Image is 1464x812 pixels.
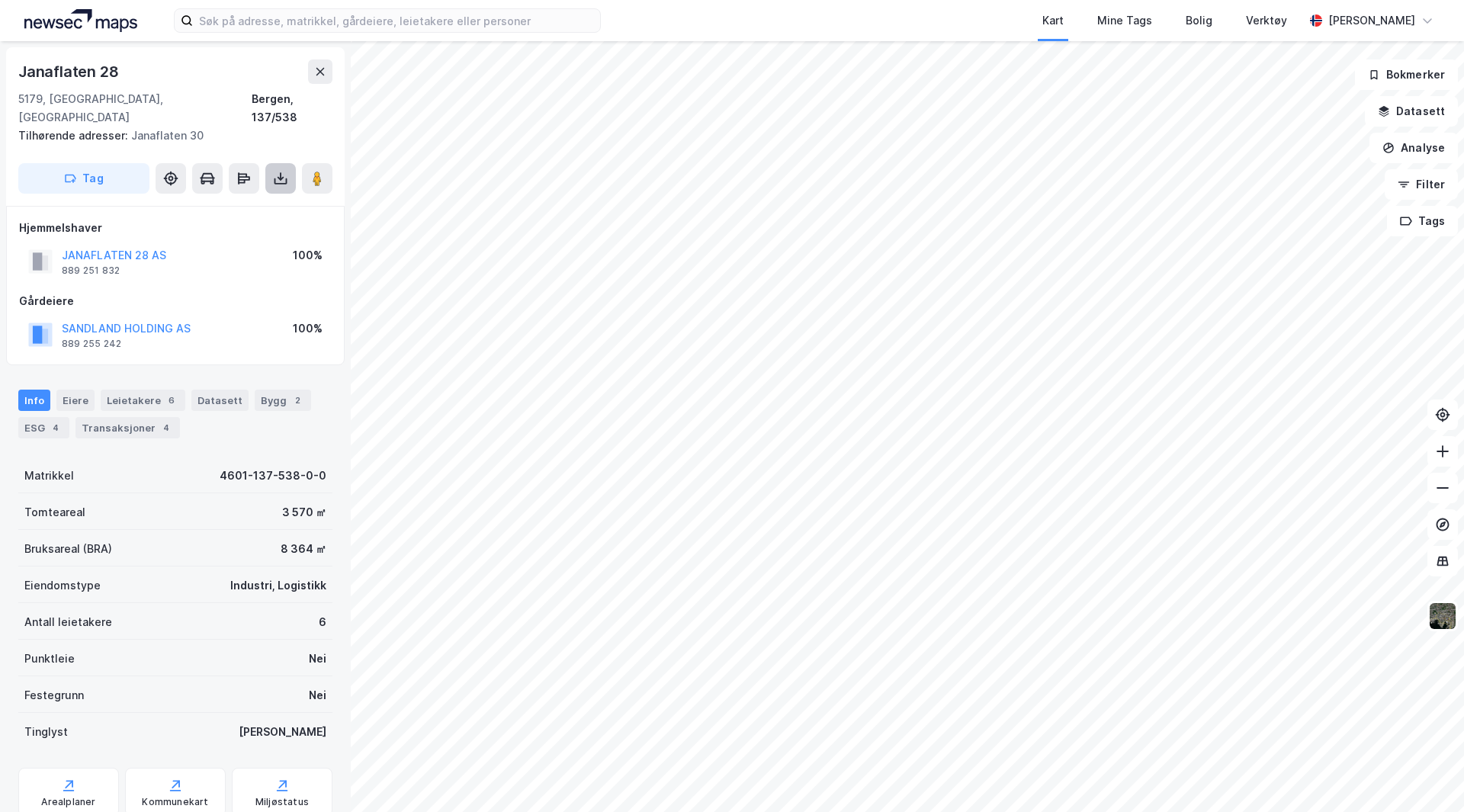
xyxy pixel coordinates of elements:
div: Janaflaten 30 [18,127,320,145]
input: Søk på adresse, matrikkel, gårdeiere, leietakere eller personer [193,9,600,32]
div: Tinglyst [24,723,68,741]
div: 6 [164,393,179,408]
div: Matrikkel [24,467,74,485]
div: Kart [1042,11,1064,30]
div: 5179, [GEOGRAPHIC_DATA], [GEOGRAPHIC_DATA] [18,90,252,127]
div: 100% [293,246,323,265]
div: Leietakere [101,390,185,411]
div: ESG [18,417,69,438]
div: Mine Tags [1097,11,1152,30]
div: Bygg [255,390,311,411]
div: Verktøy [1246,11,1287,30]
div: Transaksjoner [75,417,180,438]
button: Analyse [1369,133,1458,163]
div: 4 [48,420,63,435]
div: 2 [290,393,305,408]
div: 3 570 ㎡ [282,503,326,522]
div: Festegrunn [24,686,84,704]
div: Nei [309,686,326,704]
div: [PERSON_NAME] [239,723,326,741]
div: Kontrollprogram for chat [1388,739,1464,812]
div: Info [18,390,50,411]
div: 889 251 832 [62,265,120,277]
div: 4601-137-538-0-0 [220,467,326,485]
div: Miljøstatus [255,796,309,808]
button: Tag [18,163,149,194]
div: Eiere [56,390,95,411]
div: 8 364 ㎡ [281,540,326,558]
div: Janaflaten 28 [18,59,121,84]
button: Tags [1387,206,1458,236]
iframe: Chat Widget [1388,739,1464,812]
div: Kommunekart [142,796,208,808]
button: Datasett [1365,96,1458,127]
div: Bruksareal (BRA) [24,540,112,558]
img: logo.a4113a55bc3d86da70a041830d287a7e.svg [24,9,137,32]
div: [PERSON_NAME] [1328,11,1415,30]
div: Datasett [191,390,249,411]
div: Punktleie [24,650,75,668]
div: Nei [309,650,326,668]
div: Antall leietakere [24,613,112,631]
div: 889 255 242 [62,338,121,350]
span: Tilhørende adresser: [18,129,131,142]
div: Gårdeiere [19,292,332,310]
div: 6 [319,613,326,631]
div: Tomteareal [24,503,85,522]
div: Eiendomstype [24,576,101,595]
div: Bergen, 137/538 [252,90,332,127]
div: Arealplaner [41,796,95,808]
button: Bokmerker [1355,59,1458,90]
div: 4 [159,420,174,435]
div: 100% [293,319,323,338]
div: Hjemmelshaver [19,219,332,237]
div: Bolig [1186,11,1212,30]
img: 9k= [1428,602,1457,631]
div: Industri, Logistikk [230,576,326,595]
button: Filter [1385,169,1458,200]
